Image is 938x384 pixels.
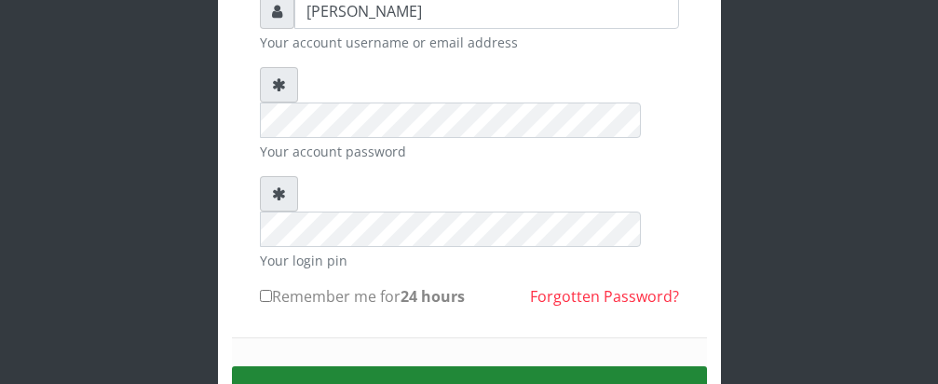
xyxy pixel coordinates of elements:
[260,142,679,161] small: Your account password
[260,290,272,302] input: Remember me for24 hours
[260,33,679,52] small: Your account username or email address
[260,251,679,270] small: Your login pin
[260,285,465,308] label: Remember me for
[401,286,465,307] b: 24 hours
[530,286,679,307] a: Forgotten Password?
